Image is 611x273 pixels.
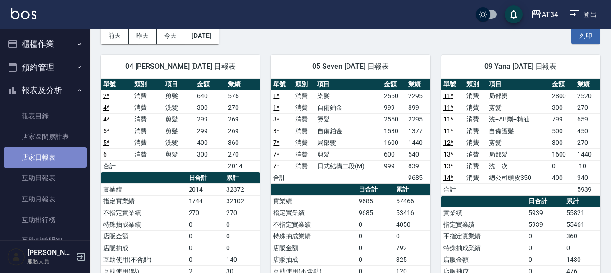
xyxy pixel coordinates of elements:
td: 270 [187,207,224,219]
td: 2295 [406,90,430,102]
td: 合計 [101,160,132,172]
th: 單號 [271,79,293,90]
td: 400 [195,137,226,148]
td: 1430 [564,254,600,265]
span: 05 Seven [DATE] 日報表 [282,62,419,71]
div: AT34 [542,9,558,20]
td: 0 [224,242,260,254]
button: 報表及分析 [4,79,87,102]
td: 5939 [575,183,600,195]
td: 消費 [132,90,163,102]
th: 單號 [101,79,132,90]
td: 0 [356,219,394,230]
td: 實業績 [441,207,527,219]
button: 櫃檯作業 [4,32,87,56]
img: Person [7,248,25,266]
span: 09 Yana [DATE] 日報表 [452,62,589,71]
td: 自備護髮 [487,125,549,137]
td: 0 [224,230,260,242]
td: 日式結構二段(M) [315,160,382,172]
td: 消費 [293,90,315,102]
th: 類別 [132,79,163,90]
td: 消費 [132,113,163,125]
td: 9685 [406,172,430,183]
td: 0 [187,254,224,265]
th: 日合計 [526,196,564,207]
a: 互助日報表 [4,168,87,188]
td: 總公司頭皮350 [487,172,549,183]
th: 項目 [315,79,382,90]
td: 1440 [406,137,430,148]
td: 特殊抽成業績 [101,219,187,230]
td: 0 [564,242,600,254]
td: 店販抽成 [101,242,187,254]
td: 659 [575,113,600,125]
td: 299 [195,113,226,125]
p: 服務人員 [27,257,73,265]
td: 32372 [224,183,260,195]
td: 剪髮 [163,113,194,125]
td: 店販金額 [441,254,527,265]
td: -10 [575,160,600,172]
td: 0 [356,254,394,265]
td: 2800 [550,90,575,102]
td: 270 [226,148,260,160]
th: 類別 [464,79,487,90]
td: 局部髮 [487,148,549,160]
th: 金額 [550,79,575,90]
td: 洗一次 [487,160,549,172]
td: 269 [226,113,260,125]
th: 項目 [163,79,194,90]
td: 剪髮 [487,137,549,148]
td: 0 [356,242,394,254]
td: 270 [224,207,260,219]
td: 洗+AB劑+精油 [487,113,549,125]
th: 累計 [394,184,430,196]
td: 2014 [226,160,260,172]
td: 576 [226,90,260,102]
td: 1530 [382,125,406,137]
td: 消費 [464,113,487,125]
td: 消費 [464,160,487,172]
td: 消費 [293,160,315,172]
td: 合計 [271,172,293,183]
a: 互助排行榜 [4,210,87,230]
td: 自備鉑金 [315,102,382,113]
td: 325 [394,254,430,265]
td: 1440 [575,148,600,160]
td: 360 [226,137,260,148]
td: 剪髮 [163,90,194,102]
a: 店家日報表 [4,147,87,168]
td: 消費 [293,137,315,148]
td: 剪髮 [163,125,194,137]
td: 消費 [293,148,315,160]
td: 899 [406,102,430,113]
td: 不指定實業績 [271,219,356,230]
td: 600 [382,148,406,160]
td: 2014 [187,183,224,195]
td: 839 [406,160,430,172]
td: 299 [195,125,226,137]
h5: [PERSON_NAME] [27,248,73,257]
td: 360 [564,230,600,242]
td: 9685 [356,195,394,207]
td: 局部燙 [487,90,549,102]
td: 消費 [293,113,315,125]
a: 店家區間累計表 [4,126,87,147]
td: 消費 [464,172,487,183]
td: 燙髮 [315,113,382,125]
td: 0 [394,230,430,242]
td: 5939 [526,219,564,230]
td: 實業績 [271,195,356,207]
td: 局部髮 [315,137,382,148]
td: 0 [187,242,224,254]
td: 剪髮 [315,148,382,160]
th: 業績 [226,79,260,90]
td: 300 [550,102,575,113]
img: Logo [11,8,36,19]
td: 400 [550,172,575,183]
th: 金額 [382,79,406,90]
td: 染髮 [315,90,382,102]
button: 預約管理 [4,56,87,79]
button: 列印 [571,27,600,44]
